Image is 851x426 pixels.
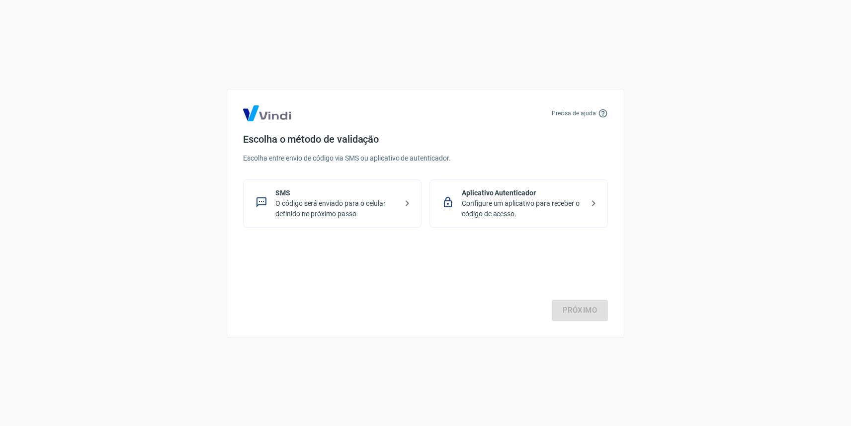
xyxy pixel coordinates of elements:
[243,153,608,164] p: Escolha entre envio de código via SMS ou aplicativo de autenticador.
[462,188,584,198] p: Aplicativo Autenticador
[243,133,608,145] h4: Escolha o método de validação
[275,198,397,219] p: O código será enviado para o celular definido no próximo passo.
[429,179,608,228] div: Aplicativo AutenticadorConfigure um aplicativo para receber o código de acesso.
[552,109,596,118] p: Precisa de ajuda
[275,188,397,198] p: SMS
[243,179,422,228] div: SMSO código será enviado para o celular definido no próximo passo.
[243,105,291,121] img: Logo Vind
[462,198,584,219] p: Configure um aplicativo para receber o código de acesso.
